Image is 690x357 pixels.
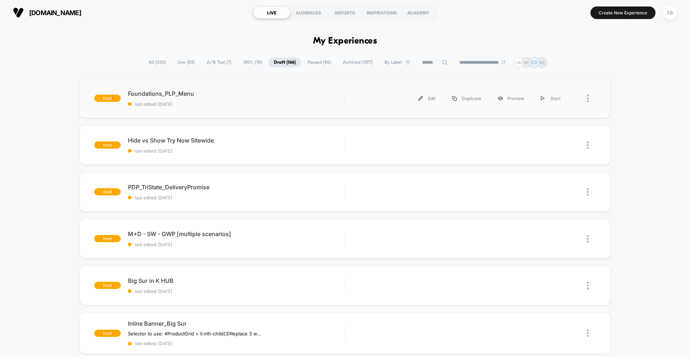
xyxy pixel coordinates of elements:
[400,7,437,18] div: ACADEMY
[302,58,336,67] span: Paused ( 86 )
[587,282,589,289] img: close
[253,7,290,18] div: LIVE
[94,330,121,337] span: draft
[13,7,24,18] img: Visually logo
[128,195,345,200] span: last edited: [DATE]
[143,58,171,67] span: All ( 335 )
[128,101,345,107] span: last edited: [DATE]
[290,7,327,18] div: AUDIENCES
[11,7,83,18] button: [DOMAIN_NAME]
[94,95,121,102] span: draft
[128,331,261,336] span: Selector to use: #ProductGrid > li:nth-child(3)Replace 3 with the block number﻿Copy the widget ID...
[268,58,301,67] span: Draft ( 166 )
[385,60,402,65] span: By Label
[533,90,569,107] div: Start
[94,141,121,149] span: draft
[531,60,537,65] p: CR
[172,58,200,67] span: Live ( 83 )
[238,58,267,67] span: 100% ( 76 )
[128,90,345,97] span: Foundations_PLP_Menu
[313,36,377,46] h1: My Experiences
[363,7,400,18] div: INSPIRATIONS
[128,277,345,284] span: Big Sur in K HUB
[128,230,345,238] span: M+D - SW - GWP [multiple scenarios]
[128,289,345,294] span: last edited: [DATE]
[501,60,506,64] img: end
[128,341,345,346] span: last edited: [DATE]
[444,90,489,107] div: Duplicate
[29,9,81,17] span: [DOMAIN_NAME]
[128,184,345,191] span: PDP_TriState_DeliveryPromise
[587,235,589,243] img: close
[590,6,655,19] button: Create New Experience
[587,188,589,196] img: close
[410,90,444,107] div: Edit
[128,148,345,154] span: last edited: [DATE]
[128,137,345,144] span: Hide vs Show Try Now Sitewide
[524,60,529,65] p: AF
[201,58,237,67] span: A/B Test ( 7 )
[94,235,121,242] span: draft
[663,6,677,20] div: EB
[452,96,457,101] img: menu
[128,320,345,327] span: Inline Banner_Big Sur
[94,188,121,195] span: draft
[513,57,524,68] div: + 42
[337,58,378,67] span: Archived ( 1077 )
[418,96,423,101] img: menu
[128,242,345,247] span: last edited: [DATE]
[661,5,679,20] button: EB
[587,141,589,149] img: close
[327,7,363,18] div: REPORTS
[587,95,589,102] img: close
[541,96,544,101] img: menu
[587,329,589,337] img: close
[94,282,121,289] span: draft
[489,90,533,107] div: Preview
[539,60,545,65] p: AS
